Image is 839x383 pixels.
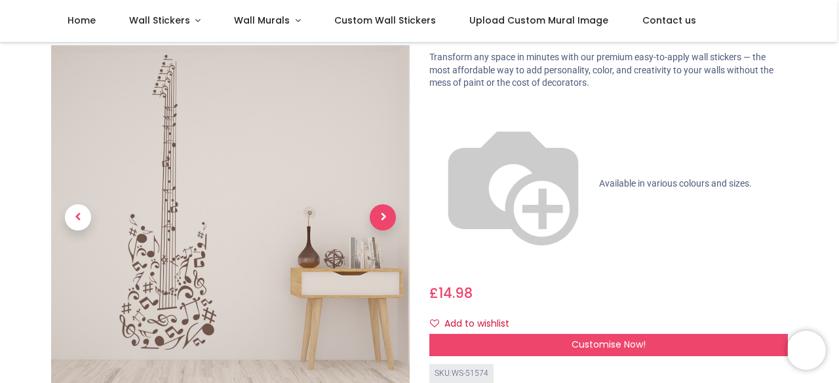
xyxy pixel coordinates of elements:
[642,14,696,27] span: Contact us
[429,313,520,335] button: Add to wishlistAdd to wishlist
[370,205,396,231] span: Next
[599,178,752,189] span: Available in various colours and sizes.
[68,14,96,27] span: Home
[234,14,290,27] span: Wall Murals
[430,319,439,328] i: Add to wishlist
[51,97,105,338] a: Previous
[65,205,91,231] span: Previous
[572,338,646,351] span: Customise Now!
[129,14,190,27] span: Wall Stickers
[356,97,410,338] a: Next
[787,331,826,370] iframe: Brevo live chat
[429,51,788,90] p: Transform any space in minutes with our premium easy-to-apply wall stickers — the most affordable...
[439,283,473,302] span: 14.98
[429,283,473,302] span: £
[334,14,436,27] span: Custom Wall Stickers
[429,364,494,383] div: SKU: WS-51574
[469,14,608,27] span: Upload Custom Mural Image
[429,100,597,268] img: color-wheel.png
